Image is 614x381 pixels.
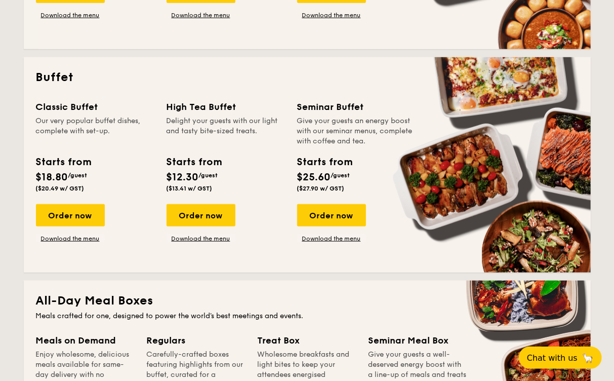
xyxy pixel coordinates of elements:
[167,155,222,170] div: Starts from
[297,100,416,114] div: Seminar Buffet
[36,333,135,348] div: Meals on Demand
[36,69,579,86] h2: Buffet
[258,333,356,348] div: Treat Box
[519,347,602,369] button: Chat with us🦙
[297,155,352,170] div: Starts from
[297,171,331,183] span: $25.60
[36,171,68,183] span: $18.80
[36,293,579,309] h2: All-Day Meal Boxes
[167,204,235,226] div: Order now
[297,235,366,243] a: Download the menu
[36,235,105,243] a: Download the menu
[36,11,105,19] a: Download the menu
[36,311,579,321] div: Meals crafted for one, designed to power the world's best meetings and events.
[68,172,88,179] span: /guest
[297,185,345,192] span: ($27.90 w/ GST)
[331,172,350,179] span: /guest
[167,100,285,114] div: High Tea Buffet
[167,116,285,146] div: Delight your guests with our light and tasty bite-sized treats.
[36,185,85,192] span: ($20.49 w/ GST)
[36,100,154,114] div: Classic Buffet
[147,333,245,348] div: Regulars
[297,11,366,19] a: Download the menu
[297,204,366,226] div: Order now
[167,185,213,192] span: ($13.41 w/ GST)
[527,353,578,363] span: Chat with us
[369,333,467,348] div: Seminar Meal Box
[167,235,235,243] a: Download the menu
[167,11,235,19] a: Download the menu
[297,116,416,146] div: Give your guests an energy boost with our seminar menus, complete with coffee and tea.
[36,155,91,170] div: Starts from
[36,116,154,146] div: Our very popular buffet dishes, complete with set-up.
[36,204,105,226] div: Order now
[199,172,218,179] span: /guest
[582,352,594,364] span: 🦙
[167,171,199,183] span: $12.30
